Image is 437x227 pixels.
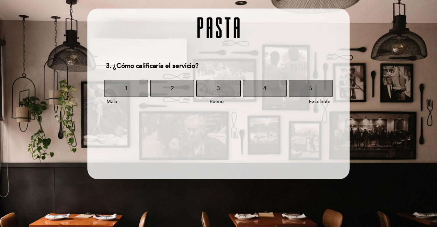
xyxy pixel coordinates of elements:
button: 5 [289,80,333,97]
span: Bueno [210,99,224,104]
button: 4 [243,80,287,97]
span: 5 [309,79,312,98]
button: 1 [104,80,148,97]
span: 3 [217,79,220,98]
span: Malo [107,99,117,104]
div: 3. ¿Cómo calificaría el servicio? [100,58,336,74]
button: 2 [150,80,194,97]
img: header_1590541046.png [195,15,242,40]
span: 2 [171,79,174,98]
span: 1 [125,79,128,98]
button: 3 [196,80,240,97]
span: 4 [263,79,266,98]
span: Excelente [309,99,330,104]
